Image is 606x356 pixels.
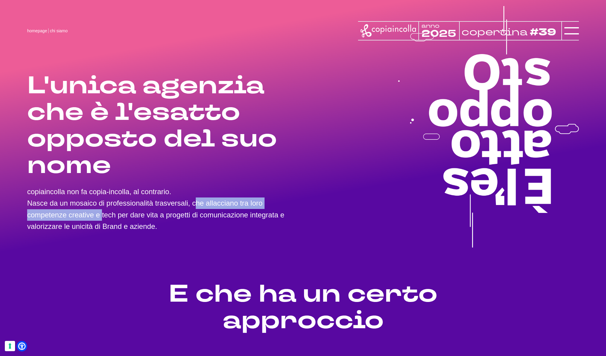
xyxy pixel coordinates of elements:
a: homepage [27,28,47,33]
h1: L'unica agenzia che è l'esatto opposto del suo nome [27,72,303,179]
h2: E che ha un certo approccio [27,281,579,334]
span: chi siamo [50,28,68,33]
tspan: #39 [531,25,558,39]
tspan: 2025 [421,27,456,40]
p: copiaincolla non fa copia-incolla, al contrario. Nasce da un mosaico di professionalità trasversa... [27,186,303,233]
tspan: anno [421,22,439,30]
button: Le tue preferenze relative al consenso per le tecnologie di tracciamento [5,341,15,351]
tspan: copertina [462,25,529,38]
img: copiaincolla è l'esatto opposto [398,6,579,248]
a: Open Accessibility Menu [18,342,26,350]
